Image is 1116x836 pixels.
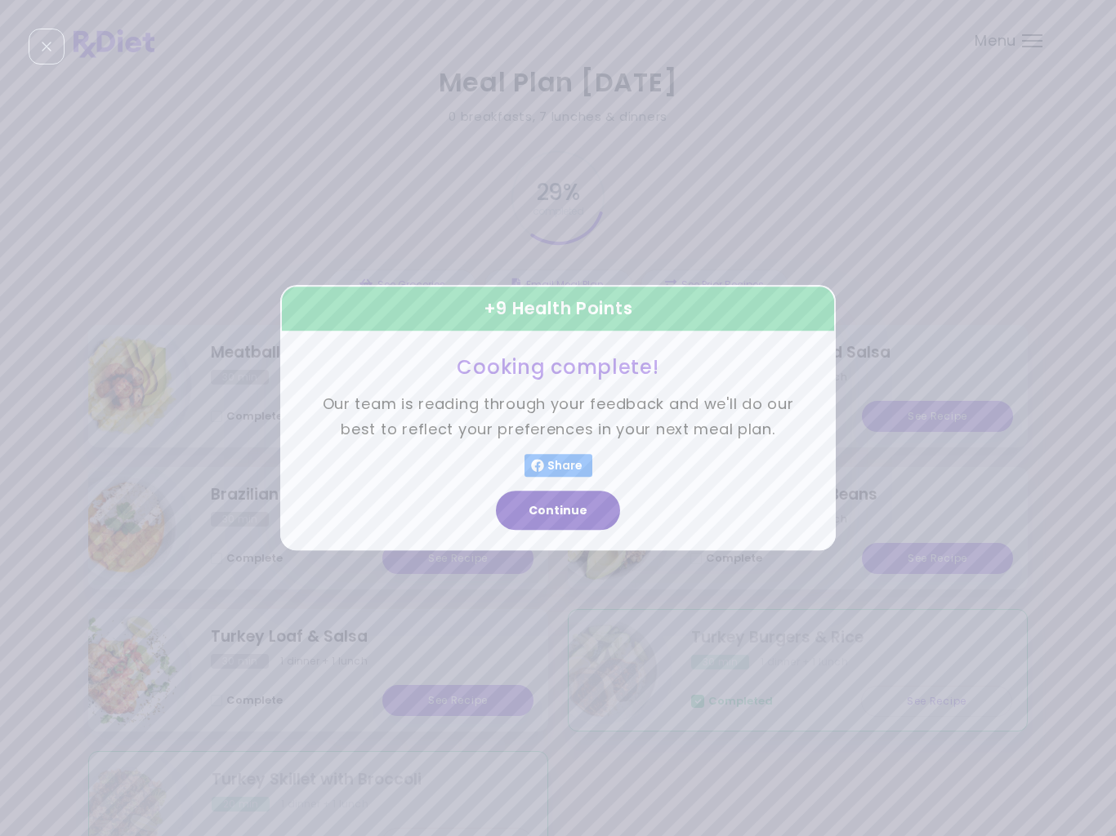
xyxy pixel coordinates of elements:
[321,354,795,380] h3: Cooking complete!
[321,393,795,442] p: Our team is reading through your feedback and we'll do our best to reflect your preferences in yo...
[496,491,620,531] button: Continue
[544,460,586,473] span: Share
[280,285,836,332] div: + 9 Health Points
[29,29,65,64] div: Close
[525,455,592,478] button: Share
